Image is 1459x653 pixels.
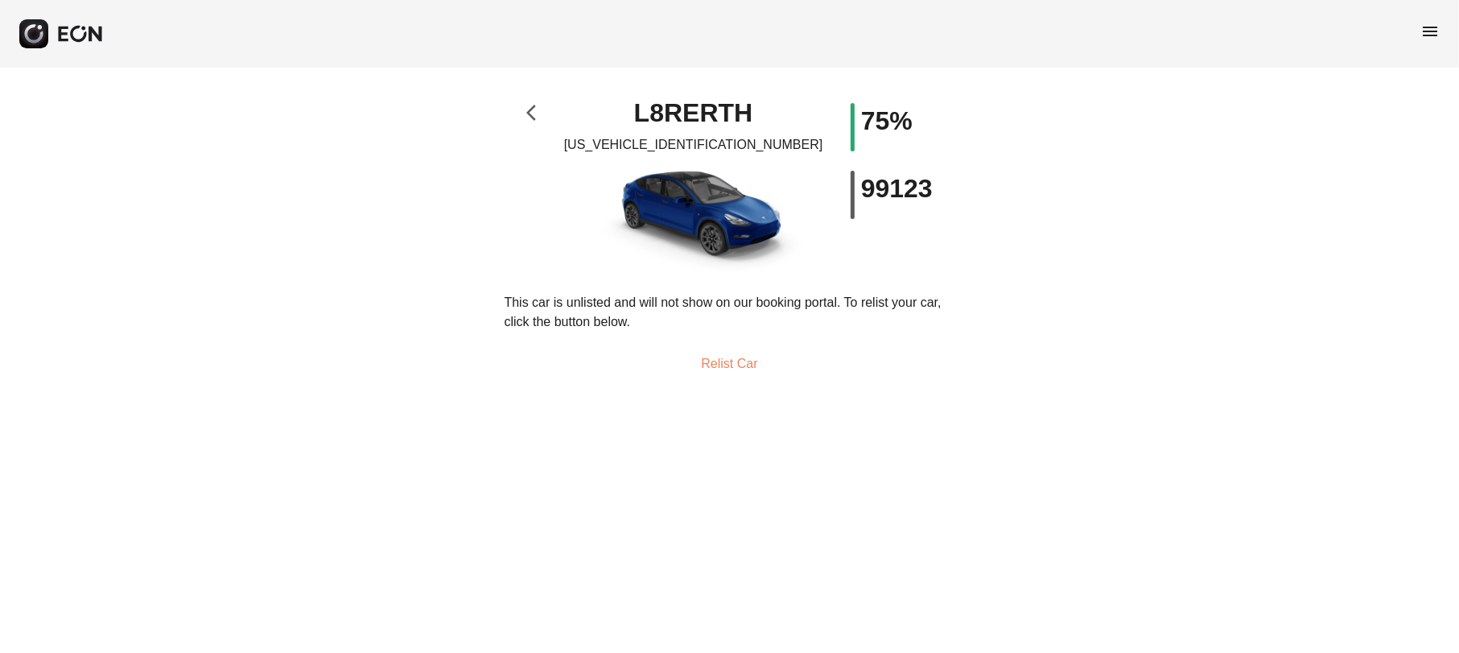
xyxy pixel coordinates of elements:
img: car [580,161,806,274]
h1: 75% [861,111,913,130]
span: menu [1420,22,1440,41]
h1: 99123 [861,179,933,198]
p: This car is unlisted and will not show on our booking portal. To relist your car, click the butto... [505,293,955,332]
p: [US_VEHICLE_IDENTIFICATION_NUMBER] [564,135,823,155]
h1: L8RERTH [634,103,753,122]
span: arrow_back_ios [526,103,546,122]
button: Relist Car [682,345,777,383]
